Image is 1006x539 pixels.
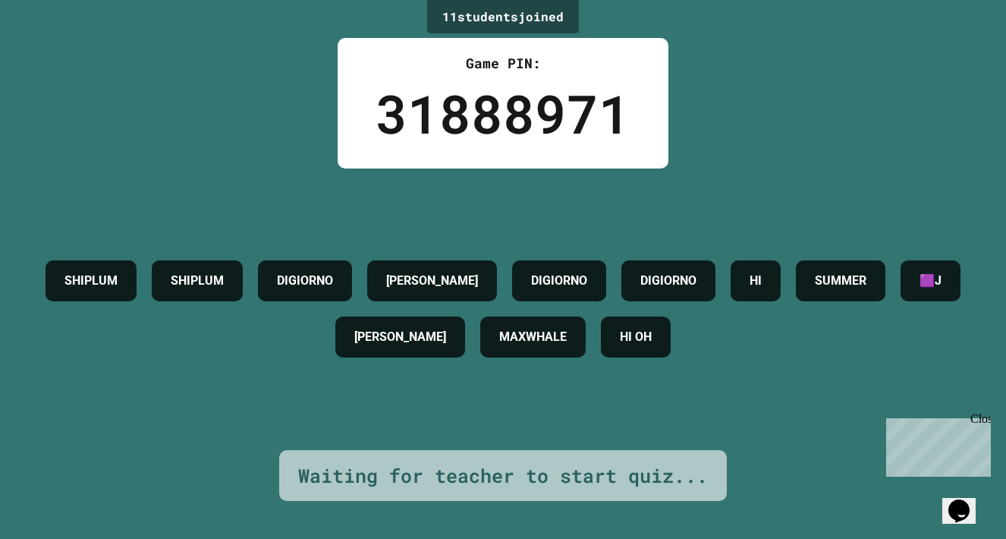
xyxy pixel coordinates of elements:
h4: DIGIORNO [277,272,333,290]
h4: SHIPLUM [171,272,224,290]
iframe: chat widget [880,412,991,477]
h4: 🟪J [920,272,942,290]
h4: [PERSON_NAME] [354,328,446,346]
h4: HI [750,272,762,290]
h4: DIGIORNO [531,272,587,290]
h4: DIGIORNO [640,272,696,290]
div: Chat with us now!Close [6,6,105,96]
div: 31888971 [376,74,630,153]
h4: [PERSON_NAME] [386,272,478,290]
h4: SUMMER [815,272,866,290]
div: Waiting for teacher to start quiz... [298,462,708,490]
div: Game PIN: [376,53,630,74]
h4: MAXWHALE [499,328,567,346]
iframe: chat widget [942,478,991,524]
h4: HI OH [620,328,652,346]
h4: SHIPLUM [64,272,118,290]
